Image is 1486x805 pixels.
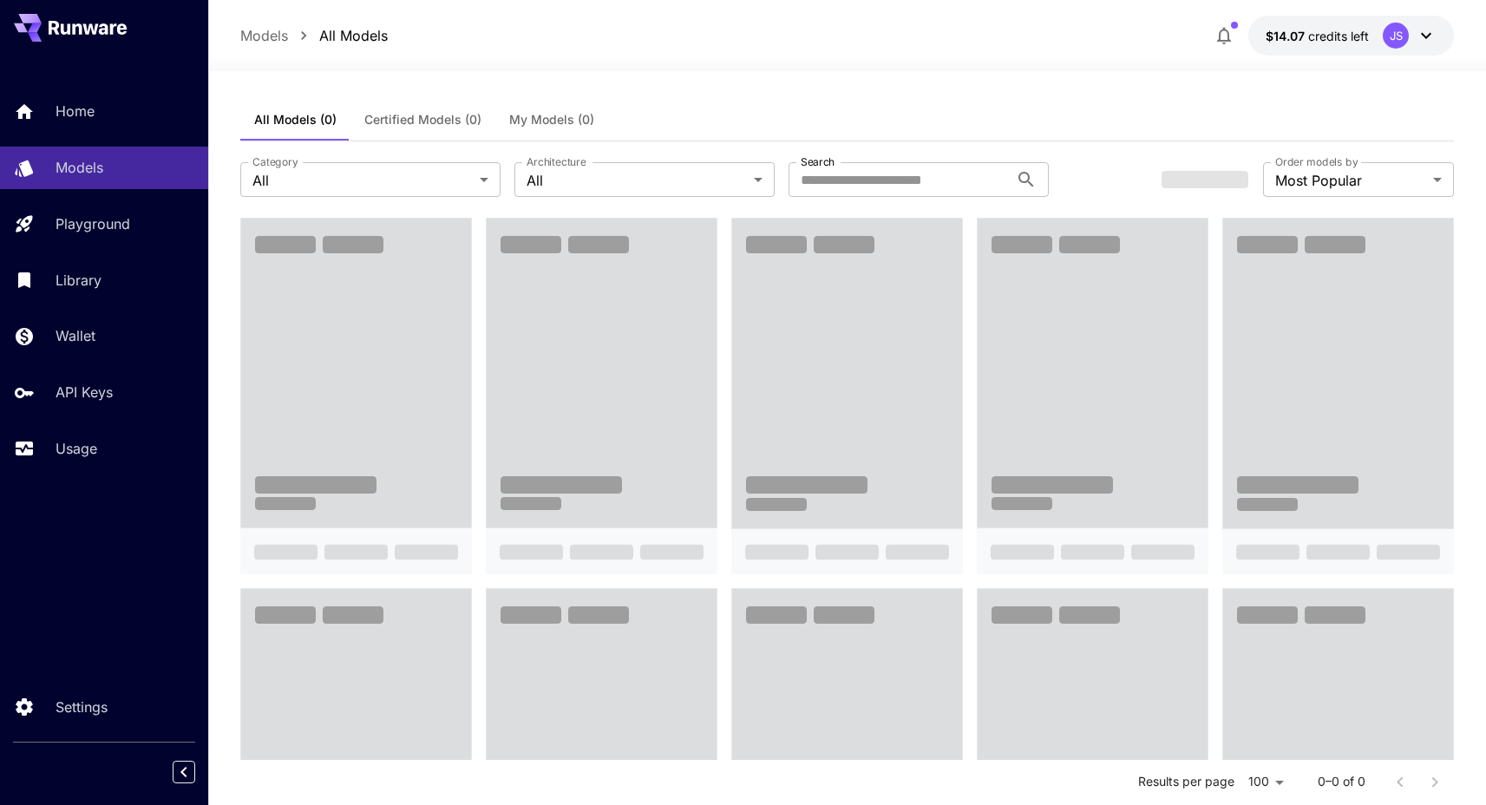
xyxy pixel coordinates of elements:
[56,101,95,121] p: Home
[240,25,388,46] nav: breadcrumb
[56,382,113,402] p: API Keys
[1275,170,1426,191] span: Most Popular
[56,213,130,234] p: Playground
[1138,774,1234,791] p: Results per page
[56,697,108,717] p: Settings
[56,438,97,459] p: Usage
[1308,29,1369,43] span: credits left
[252,170,473,191] span: All
[1266,27,1369,45] div: $14.06962
[1275,154,1358,169] label: Order models by
[319,25,388,46] a: All Models
[186,756,208,788] div: Collapse sidebar
[527,154,586,169] label: Architecture
[509,112,594,128] span: My Models (0)
[56,270,101,291] p: Library
[56,325,95,346] p: Wallet
[1318,774,1365,791] p: 0–0 of 0
[254,112,337,128] span: All Models (0)
[56,157,103,178] p: Models
[364,112,481,128] span: Certified Models (0)
[173,761,195,783] button: Collapse sidebar
[1241,769,1290,795] div: 100
[1266,29,1308,43] span: $14.07
[527,170,747,191] span: All
[240,25,288,46] a: Models
[1383,23,1409,49] div: JS
[801,154,835,169] label: Search
[252,154,298,169] label: Category
[1248,16,1454,56] button: $14.06962JS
